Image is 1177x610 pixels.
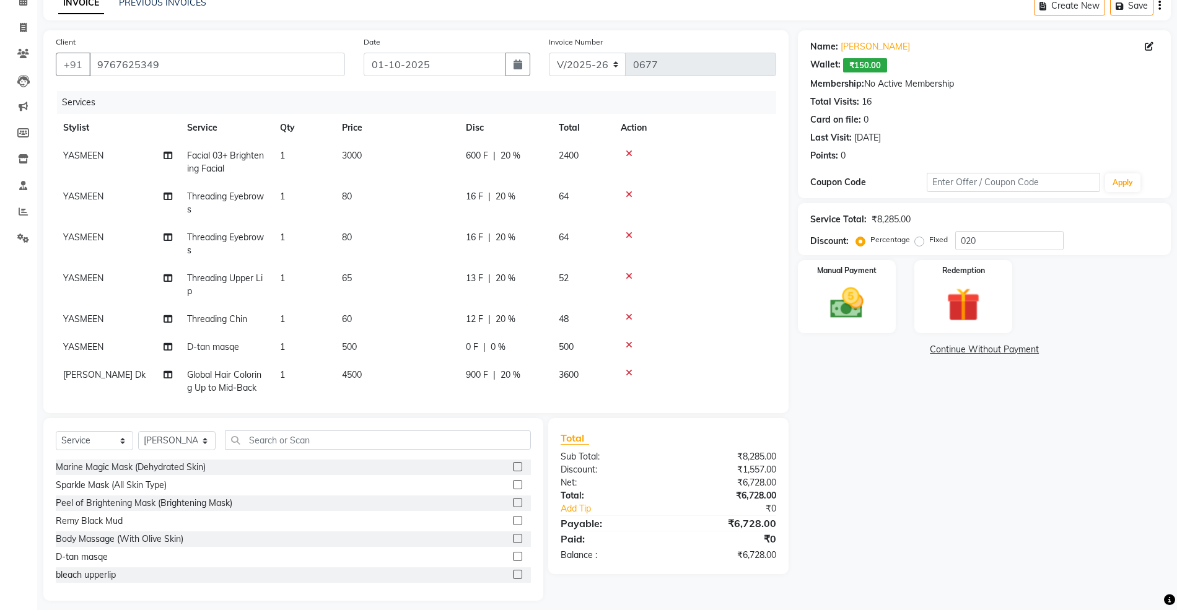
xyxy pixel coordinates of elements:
[280,313,285,325] span: 1
[342,150,362,161] span: 3000
[810,40,838,53] div: Name:
[280,369,285,380] span: 1
[551,489,668,502] div: Total:
[668,531,785,546] div: ₹0
[810,58,841,72] div: Wallet:
[56,461,206,474] div: Marine Magic Mask (Dehydrated Skin)
[1105,173,1140,192] button: Apply
[810,235,849,248] div: Discount:
[496,231,515,244] span: 20 %
[501,368,520,381] span: 20 %
[63,150,103,161] span: YASMEEN
[342,272,352,284] span: 65
[187,150,264,174] span: Facial 03+ Brightening Facial
[187,313,247,325] span: Threading Chin
[280,272,285,284] span: 1
[493,149,496,162] span: |
[810,131,852,144] div: Last Visit:
[668,516,785,531] div: ₹6,728.00
[817,265,877,276] label: Manual Payment
[551,476,668,489] div: Net:
[56,53,90,76] button: +91
[491,341,505,354] span: 0 %
[810,213,867,226] div: Service Total:
[280,341,285,352] span: 1
[668,450,785,463] div: ₹8,285.00
[551,531,668,546] div: Paid:
[483,341,486,354] span: |
[56,551,108,564] div: D-tan masqe
[342,191,352,202] span: 80
[496,313,515,326] span: 20 %
[466,341,478,354] span: 0 F
[496,190,515,203] span: 20 %
[810,113,861,126] div: Card on file:
[559,313,569,325] span: 48
[551,114,613,142] th: Total
[488,272,491,285] span: |
[927,173,1101,192] input: Enter Offer / Coupon Code
[187,272,263,297] span: Threading Upper Lip
[841,149,846,162] div: 0
[551,502,688,515] a: Add Tip
[225,430,531,450] input: Search or Scan
[820,284,874,323] img: _cash.svg
[688,502,786,515] div: ₹0
[273,114,335,142] th: Qty
[466,272,483,285] span: 13 F
[56,479,167,492] div: Sparkle Mask (All Skin Type)
[187,341,239,352] span: D-tan masqe
[342,369,362,380] span: 4500
[466,190,483,203] span: 16 F
[466,231,483,244] span: 16 F
[501,149,520,162] span: 20 %
[668,476,785,489] div: ₹6,728.00
[872,213,911,226] div: ₹8,285.00
[488,231,491,244] span: |
[458,114,551,142] th: Disc
[56,37,76,48] label: Client
[56,497,232,510] div: Peel of Brightening Mask (Brightening Mask)
[57,91,785,114] div: Services
[668,549,785,562] div: ₹6,728.00
[187,191,264,215] span: Threading Eyebrows
[89,53,345,76] input: Search by Name/Mobile/Email/Code
[56,515,123,528] div: Remy Black Mud
[810,77,1158,90] div: No Active Membership
[180,114,273,142] th: Service
[466,149,488,162] span: 600 F
[841,40,910,53] a: [PERSON_NAME]
[63,369,146,380] span: [PERSON_NAME] Dk
[342,232,352,243] span: 80
[466,368,488,381] span: 900 F
[810,77,864,90] div: Membership:
[559,369,579,380] span: 3600
[862,95,872,108] div: 16
[342,341,357,352] span: 500
[559,272,569,284] span: 52
[63,232,103,243] span: YASMEEN
[942,265,985,276] label: Redemption
[559,232,569,243] span: 64
[342,313,352,325] span: 60
[493,368,496,381] span: |
[864,113,869,126] div: 0
[668,463,785,476] div: ₹1,557.00
[280,232,285,243] span: 1
[551,516,668,531] div: Payable:
[559,150,579,161] span: 2400
[280,191,285,202] span: 1
[496,272,515,285] span: 20 %
[280,150,285,161] span: 1
[187,369,261,393] span: Global Hair Coloring Up to Mid-Back
[364,37,380,48] label: Date
[810,149,838,162] div: Points:
[63,341,103,352] span: YASMEEN
[466,313,483,326] span: 12 F
[56,114,180,142] th: Stylist
[488,313,491,326] span: |
[559,341,574,352] span: 500
[843,58,887,72] span: ₹150.00
[870,234,910,245] label: Percentage
[56,569,116,582] div: bleach upperlip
